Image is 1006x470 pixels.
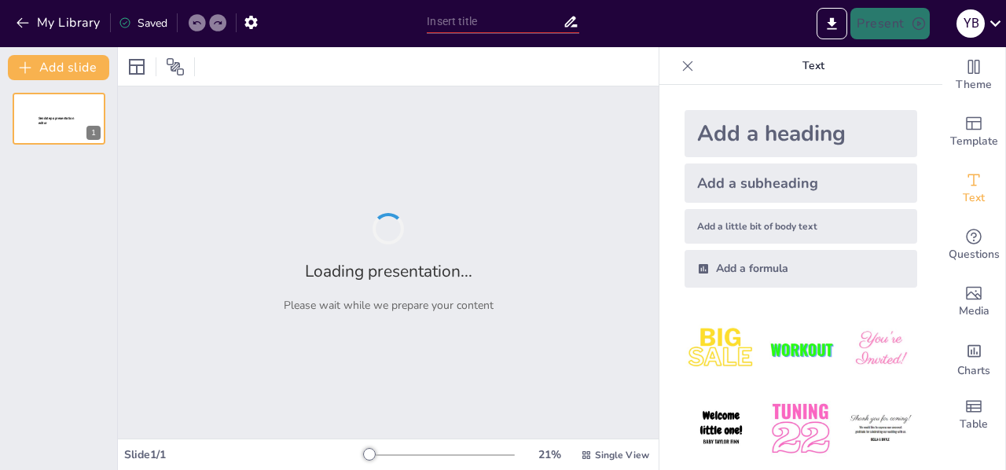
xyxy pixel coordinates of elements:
div: 21 % [531,447,568,462]
div: Add a heading [685,110,917,157]
div: Add ready made slides [942,104,1005,160]
span: Theme [956,76,992,94]
div: Y B [956,9,985,38]
span: Questions [949,246,1000,263]
button: Export to PowerPoint [817,8,847,39]
button: Y B [956,8,985,39]
div: Add a formula [685,250,917,288]
img: 5.jpeg [764,392,837,465]
p: Text [700,47,927,85]
div: Add a little bit of body text [685,209,917,244]
div: Add charts and graphs [942,330,1005,387]
input: Insert title [427,10,562,33]
div: Layout [124,54,149,79]
button: Present [850,8,929,39]
div: Add text boxes [942,160,1005,217]
span: Sendsteps presentation editor [39,116,74,125]
img: 4.jpeg [685,392,758,465]
button: My Library [12,10,107,35]
span: Charts [957,362,990,380]
div: Slide 1 / 1 [124,447,364,462]
span: Text [963,189,985,207]
div: Change the overall theme [942,47,1005,104]
button: Add slide [8,55,109,80]
div: Add images, graphics, shapes or video [942,274,1005,330]
img: 3.jpeg [844,313,917,386]
span: Position [166,57,185,76]
div: Add a subheading [685,163,917,203]
div: 1 [13,93,105,145]
div: 1 [86,126,101,140]
span: Single View [595,449,649,461]
img: 2.jpeg [764,313,837,386]
span: Template [950,133,998,150]
div: Add a table [942,387,1005,443]
p: Please wait while we prepare your content [284,298,494,313]
div: Saved [119,16,167,31]
div: Get real-time input from your audience [942,217,1005,274]
span: Table [960,416,988,433]
img: 1.jpeg [685,313,758,386]
span: Media [959,303,989,320]
img: 6.jpeg [844,392,917,465]
h2: Loading presentation... [305,260,472,282]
